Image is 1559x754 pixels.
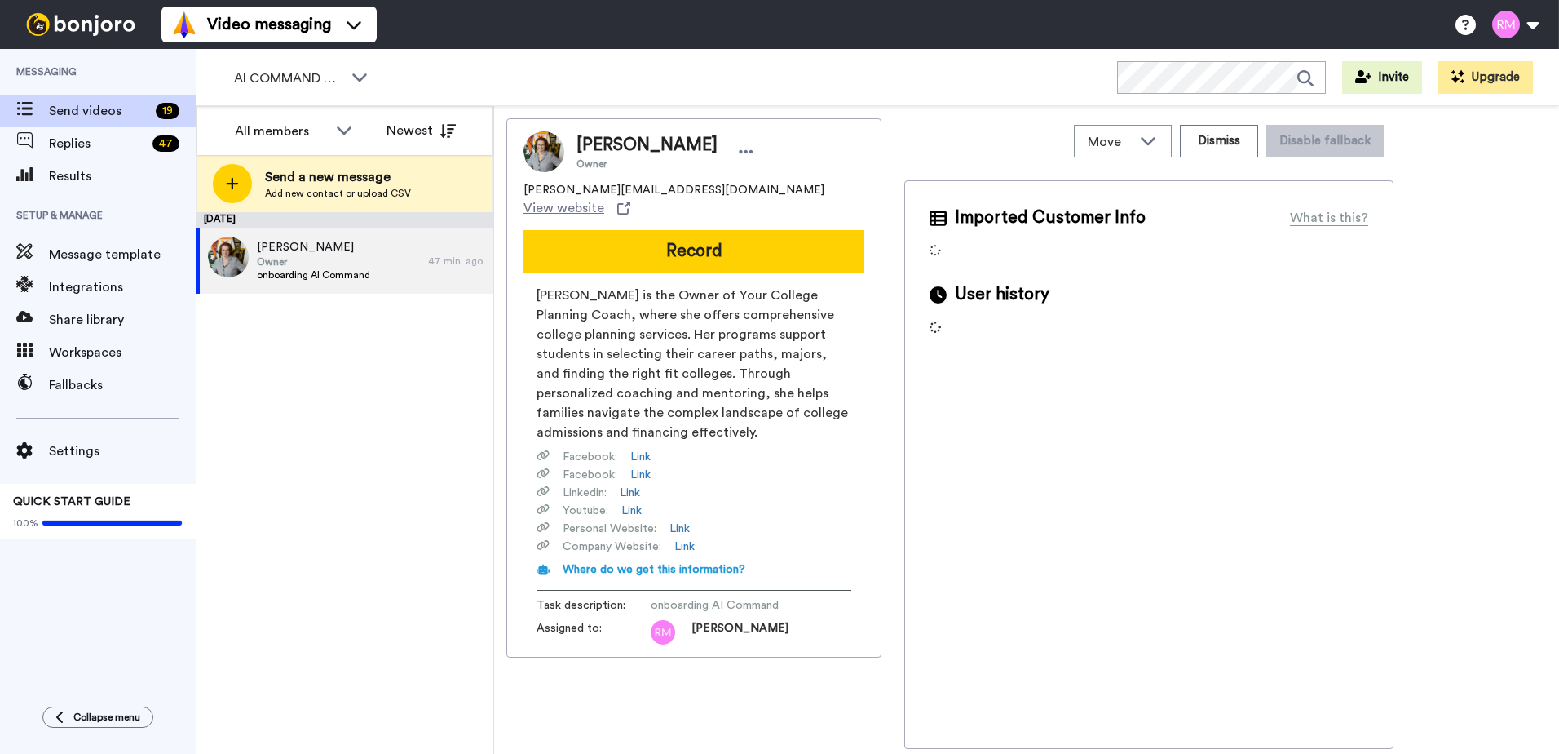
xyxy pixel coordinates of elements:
[563,521,656,537] span: Personal Website :
[156,103,179,119] div: 19
[537,620,651,645] span: Assigned to:
[49,245,196,264] span: Message template
[1438,61,1533,94] button: Upgrade
[49,310,196,330] span: Share library
[265,167,411,187] span: Send a new message
[257,255,370,268] span: Owner
[42,707,153,728] button: Collapse menu
[523,131,564,172] img: Image of Luanne
[49,343,196,362] span: Workspaces
[563,449,617,465] span: Facebook :
[49,375,196,395] span: Fallbacks
[563,485,607,501] span: Linkedin :
[523,198,630,218] a: View website
[563,564,745,575] span: Where do we get this information?
[576,133,718,157] span: [PERSON_NAME]
[171,11,197,38] img: vm-color.svg
[621,503,642,519] a: Link
[20,13,142,36] img: bj-logo-header-white.svg
[1088,132,1132,152] span: Move
[576,157,718,171] span: Owner
[563,467,617,483] span: Facebook :
[13,517,38,530] span: 100%
[49,441,196,461] span: Settings
[257,268,370,282] span: onboarding AI Command
[523,198,604,218] span: View website
[630,449,651,465] a: Link
[208,237,249,277] img: e662db52-5ab1-4eb4-ae43-83136901e50d.jpg
[523,182,824,198] span: [PERSON_NAME][EMAIL_ADDRESS][DOMAIN_NAME]
[1342,61,1422,94] button: Invite
[49,277,196,297] span: Integrations
[1180,125,1258,157] button: Dismiss
[674,539,695,555] a: Link
[563,539,661,555] span: Company Website :
[257,239,370,255] span: [PERSON_NAME]
[523,230,864,273] button: Record
[235,122,328,141] div: All members
[428,255,485,268] div: 47 min. ago
[196,212,493,228] div: [DATE]
[537,286,851,442] span: [PERSON_NAME] is the Owner of Your College Planning Coach, where she offers comprehensive college...
[13,496,130,508] span: QUICK START GUIDE
[1290,208,1368,228] div: What is this?
[651,620,675,645] img: rm.png
[651,597,806,614] span: onboarding AI Command
[49,134,146,153] span: Replies
[630,467,651,483] a: Link
[669,521,690,537] a: Link
[537,597,651,614] span: Task description :
[152,135,179,152] div: 47
[374,114,468,147] button: Newest
[1266,125,1384,157] button: Disable fallback
[234,69,343,88] span: AI COMMAND CENTER - ACTIVE
[265,187,411,200] span: Add new contact or upload CSV
[49,101,149,121] span: Send videos
[49,166,196,186] span: Results
[955,206,1146,230] span: Imported Customer Info
[563,503,608,519] span: Youtube :
[620,485,640,501] a: Link
[207,13,331,36] span: Video messaging
[691,620,788,645] span: [PERSON_NAME]
[955,282,1049,307] span: User history
[73,711,140,724] span: Collapse menu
